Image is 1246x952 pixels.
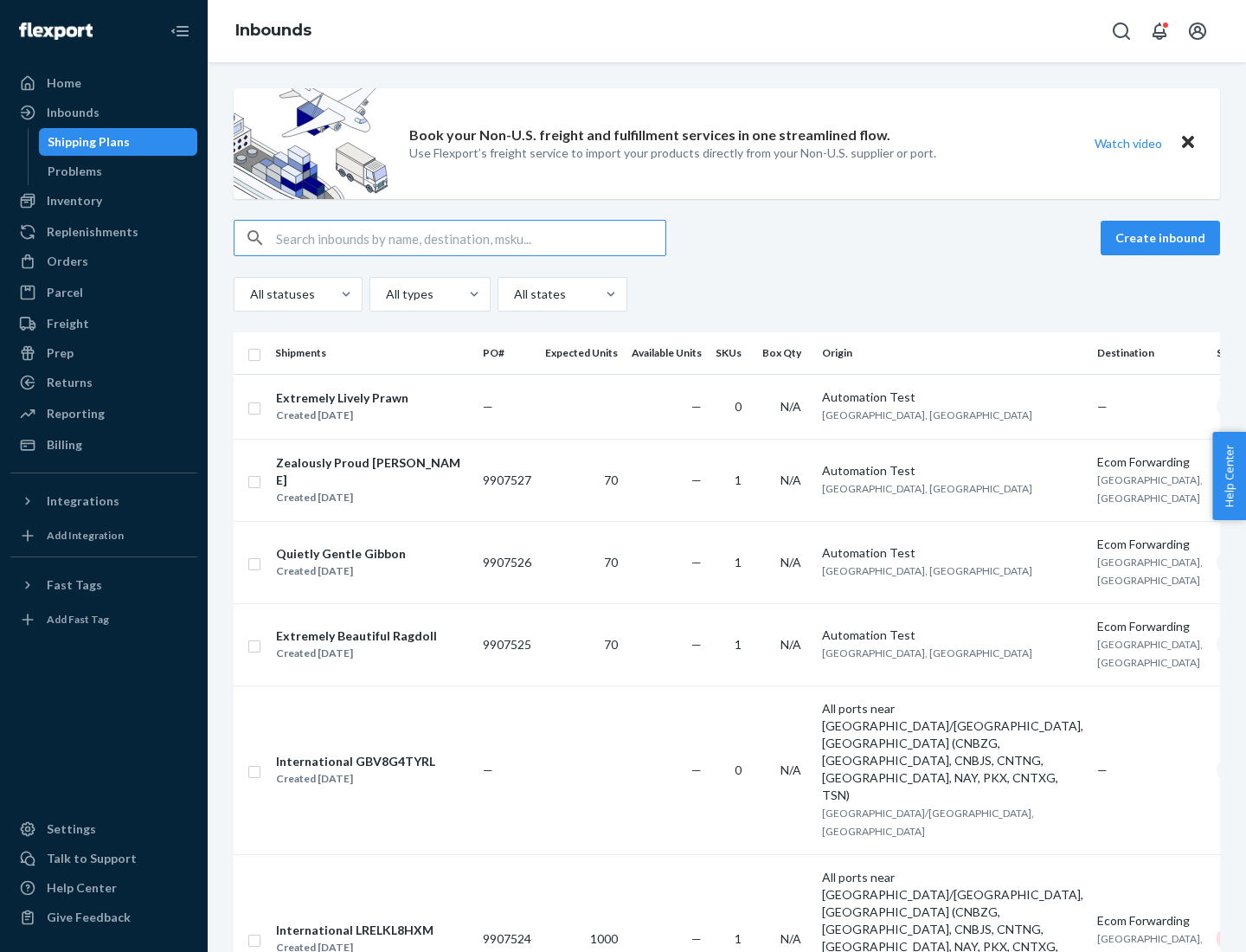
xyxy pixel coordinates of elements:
th: Destination [1090,332,1210,374]
a: Problems [39,158,198,185]
button: Create inbound [1101,221,1220,255]
div: Ecom Forwarding [1097,912,1203,929]
div: Fast Tags [47,576,102,594]
div: All ports near [GEOGRAPHIC_DATA]/[GEOGRAPHIC_DATA], [GEOGRAPHIC_DATA] (CNBZG, [GEOGRAPHIC_DATA], ... [822,700,1083,804]
span: N/A [780,473,801,487]
span: — [691,473,702,487]
div: Freight [47,315,89,332]
span: N/A [780,555,801,569]
div: Home [47,74,81,92]
span: [GEOGRAPHIC_DATA], [GEOGRAPHIC_DATA] [822,408,1032,421]
span: — [691,555,702,569]
div: Orders [47,253,88,270]
span: — [691,931,702,946]
button: Open Search Box [1104,14,1139,48]
div: Add Integration [47,528,124,543]
div: Add Fast Tag [47,612,109,627]
button: Give Feedback [10,904,197,931]
span: [GEOGRAPHIC_DATA], [GEOGRAPHIC_DATA] [822,564,1032,577]
th: Expected Units [538,332,625,374]
span: 0 [735,762,742,777]
span: — [483,399,493,414]
div: Created [DATE] [276,645,437,662]
input: All types [384,286,386,303]
button: Integrations [10,487,197,515]
div: Inbounds [47,104,100,121]
a: Add Fast Tag [10,606,197,634]
div: Reporting [47,405,105,422]
th: SKUs [709,332,755,374]
a: Prep [10,339,197,367]
button: Fast Tags [10,571,197,599]
span: — [691,399,702,414]
a: Talk to Support [10,845,197,872]
span: 1 [735,555,742,569]
span: — [1097,762,1108,777]
a: Returns [10,369,197,396]
div: International GBV8G4TYRL [276,753,435,770]
div: Created [DATE] [276,407,408,424]
span: [GEOGRAPHIC_DATA], [GEOGRAPHIC_DATA] [1097,556,1203,587]
img: Flexport logo [19,23,93,40]
button: Close [1177,131,1199,156]
span: 1 [735,931,742,946]
span: 70 [604,555,618,569]
span: N/A [780,637,801,652]
span: 70 [604,637,618,652]
th: Origin [815,332,1090,374]
span: [GEOGRAPHIC_DATA]/[GEOGRAPHIC_DATA], [GEOGRAPHIC_DATA] [822,807,1034,838]
a: Help Center [10,874,197,902]
input: Search inbounds by name, destination, msku... [276,221,665,255]
p: Book your Non-U.S. freight and fulfillment services in one streamlined flow. [409,125,890,145]
a: Parcel [10,279,197,306]
button: Help Center [1212,432,1246,520]
div: Ecom Forwarding [1097,618,1203,635]
span: 1 [735,473,742,487]
input: All states [512,286,514,303]
button: Open notifications [1142,14,1177,48]
div: Automation Test [822,627,1083,644]
div: Created [DATE] [276,489,468,506]
span: [GEOGRAPHIC_DATA], [GEOGRAPHIC_DATA] [822,482,1032,495]
div: Help Center [47,879,117,897]
a: Freight [10,310,197,338]
span: [GEOGRAPHIC_DATA], [GEOGRAPHIC_DATA] [1097,473,1203,505]
a: Inbounds [235,21,311,40]
div: Automation Test [822,544,1083,562]
a: Home [10,69,197,97]
span: — [483,762,493,777]
ol: breadcrumbs [222,6,325,56]
span: — [691,762,702,777]
th: Available Units [625,332,709,374]
div: Prep [47,344,74,362]
span: 1000 [590,931,618,946]
div: Returns [47,374,93,391]
div: Extremely Beautiful Ragdoll [276,627,437,645]
div: Integrations [47,492,119,510]
div: Give Feedback [47,909,131,926]
a: Inventory [10,187,197,215]
div: Created [DATE] [276,770,435,788]
th: Box Qty [755,332,815,374]
a: Orders [10,248,197,275]
span: N/A [780,399,801,414]
div: Automation Test [822,389,1083,406]
div: Settings [47,820,96,838]
button: Watch video [1083,131,1173,156]
div: Quietly Gentle Gibbon [276,545,406,563]
span: 0 [735,399,742,414]
div: Created [DATE] [276,563,406,580]
div: Billing [47,436,82,453]
div: Problems [48,163,102,180]
span: N/A [780,762,801,777]
th: PO# [476,332,538,374]
div: Ecom Forwarding [1097,453,1203,471]
a: Shipping Plans [39,128,198,156]
div: Shipping Plans [48,133,130,151]
a: Billing [10,431,197,459]
div: Extremely Lively Prawn [276,389,408,407]
span: — [691,637,702,652]
a: Add Integration [10,522,197,550]
a: Inbounds [10,99,197,126]
a: Replenishments [10,218,197,246]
